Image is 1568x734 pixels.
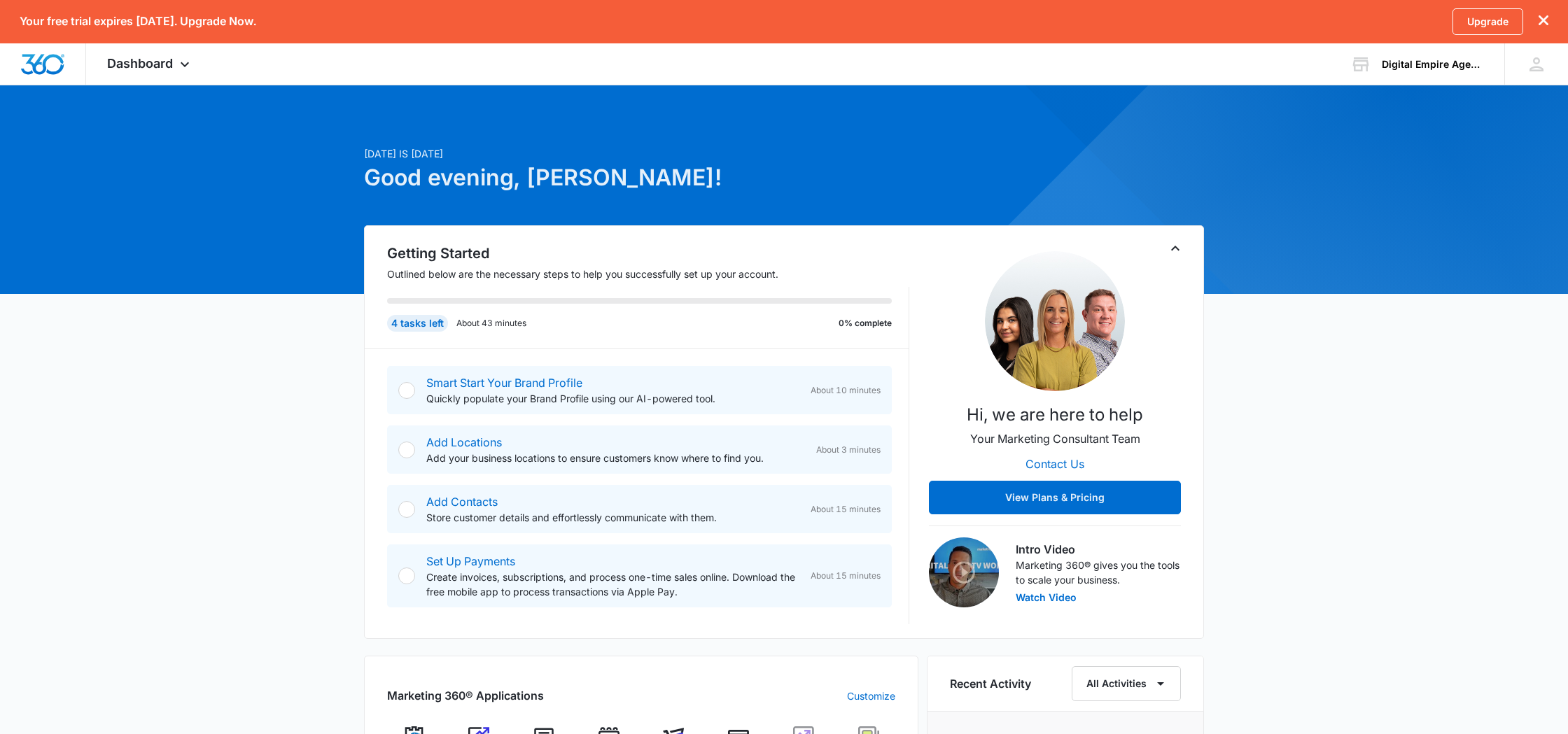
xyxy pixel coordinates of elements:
[970,430,1140,447] p: Your Marketing Consultant Team
[1016,593,1077,602] button: Watch Video
[426,435,502,449] a: Add Locations
[20,15,256,28] p: Your free trial expires [DATE]. Upgrade Now.
[426,495,498,509] a: Add Contacts
[387,687,544,704] h2: Marketing 360® Applications
[816,444,881,456] span: About 3 minutes
[929,537,999,607] img: Intro Video
[426,376,582,390] a: Smart Start Your Brand Profile
[426,451,805,465] p: Add your business locations to ensure customers know where to find you.
[1382,59,1484,70] div: account name
[811,570,881,582] span: About 15 minutes
[811,503,881,516] span: About 15 minutes
[847,689,895,703] a: Customize
[1072,666,1181,701] button: All Activities
[456,317,526,330] p: About 43 minutes
[1452,8,1523,35] a: Upgrade
[1539,15,1548,28] button: dismiss this dialog
[1016,541,1181,558] h3: Intro Video
[426,510,799,525] p: Store customer details and effortlessly communicate with them.
[387,267,909,281] p: Outlined below are the necessary steps to help you successfully set up your account.
[387,315,448,332] div: 4 tasks left
[929,481,1181,514] button: View Plans & Pricing
[387,243,909,264] h2: Getting Started
[86,43,214,85] div: Dashboard
[1011,447,1098,481] button: Contact Us
[967,402,1143,428] p: Hi, we are here to help
[950,675,1031,692] h6: Recent Activity
[364,161,918,195] h1: Good evening, [PERSON_NAME]!
[364,146,918,161] p: [DATE] is [DATE]
[839,317,892,330] p: 0% complete
[426,570,799,599] p: Create invoices, subscriptions, and process one-time sales online. Download the free mobile app t...
[1016,558,1181,587] p: Marketing 360® gives you the tools to scale your business.
[1167,240,1184,257] button: Toggle Collapse
[426,554,515,568] a: Set Up Payments
[811,384,881,397] span: About 10 minutes
[426,391,799,406] p: Quickly populate your Brand Profile using our AI-powered tool.
[107,56,173,71] span: Dashboard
